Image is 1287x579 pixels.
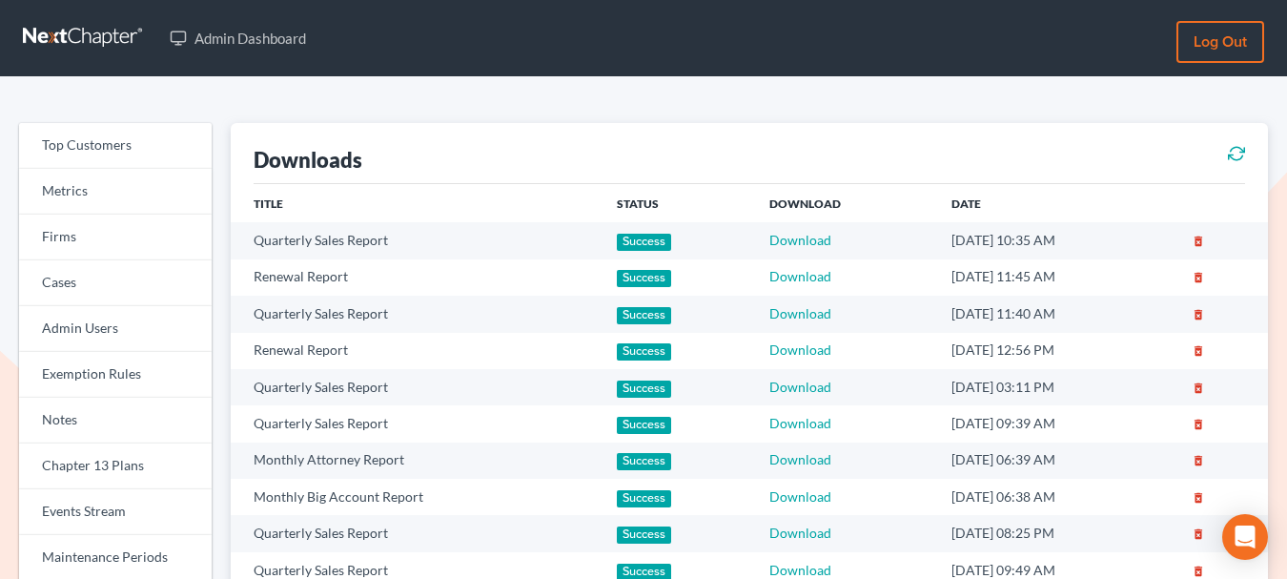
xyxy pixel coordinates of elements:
div: Success [617,343,672,361]
i: delete_forever [1192,344,1205,358]
div: Downloads [254,146,362,174]
a: delete_forever [1192,415,1205,431]
td: Quarterly Sales Report [231,296,602,332]
td: Monthly Attorney Report [231,443,602,479]
a: delete_forever [1192,305,1205,321]
a: Top Customers [19,123,212,169]
div: Success [617,307,672,324]
td: [DATE] 03:11 PM [936,369,1176,405]
th: Title [231,184,602,222]
a: Download [769,268,831,284]
td: Monthly Big Account Report [231,479,602,515]
td: [DATE] 11:45 AM [936,259,1176,296]
a: Admin Dashboard [160,21,316,55]
div: Success [617,381,672,398]
i: delete_forever [1192,491,1205,505]
a: Admin Users [19,306,212,352]
th: Status [602,184,754,222]
a: Cases [19,260,212,306]
a: Download [769,341,831,358]
div: Success [617,417,672,434]
a: Download [769,232,831,248]
td: Quarterly Sales Report [231,515,602,551]
td: Quarterly Sales Report [231,369,602,405]
div: Success [617,270,672,287]
a: Download [769,415,831,431]
td: [DATE] 12:56 PM [936,333,1176,369]
div: Success [617,490,672,507]
i: delete_forever [1192,418,1205,431]
th: Download [754,184,936,222]
td: Quarterly Sales Report [231,405,602,442]
a: delete_forever [1192,525,1205,541]
a: Download [769,379,831,395]
i: delete_forever [1192,308,1205,321]
a: Exemption Rules [19,352,212,398]
a: Download [769,451,831,467]
td: [DATE] 06:38 AM [936,479,1176,515]
td: [DATE] 11:40 AM [936,296,1176,332]
td: Renewal Report [231,259,602,296]
i: delete_forever [1192,271,1205,284]
i: delete_forever [1192,382,1205,395]
a: Download [769,488,831,505]
a: delete_forever [1192,451,1205,467]
td: [DATE] 09:39 AM [936,405,1176,442]
a: Notes [19,398,212,444]
a: Firms [19,215,212,260]
div: Open Intercom Messenger [1222,514,1268,560]
td: [DATE] 10:35 AM [936,222,1176,258]
td: [DATE] 08:25 PM [936,515,1176,551]
td: Quarterly Sales Report [231,222,602,258]
a: delete_forever [1192,341,1205,358]
i: delete_forever [1192,527,1205,541]
div: Success [617,527,672,544]
a: delete_forever [1192,379,1205,395]
a: delete_forever [1192,488,1205,505]
i: delete_forever [1192,565,1205,578]
a: delete_forever [1192,232,1205,248]
a: delete_forever [1192,268,1205,284]
a: Download [769,562,831,578]
td: [DATE] 06:39 AM [936,443,1176,479]
div: Success [617,234,672,251]
a: Events Stream [19,489,212,535]
div: Success [617,453,672,470]
a: delete_forever [1192,562,1205,578]
a: Download [769,525,831,541]
a: Download [769,305,831,321]
i: delete_forever [1192,235,1205,248]
a: Metrics [19,169,212,215]
i: delete_forever [1192,454,1205,467]
th: Date [936,184,1176,222]
a: Log out [1176,21,1264,63]
td: Renewal Report [231,333,602,369]
a: Chapter 13 Plans [19,444,212,489]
